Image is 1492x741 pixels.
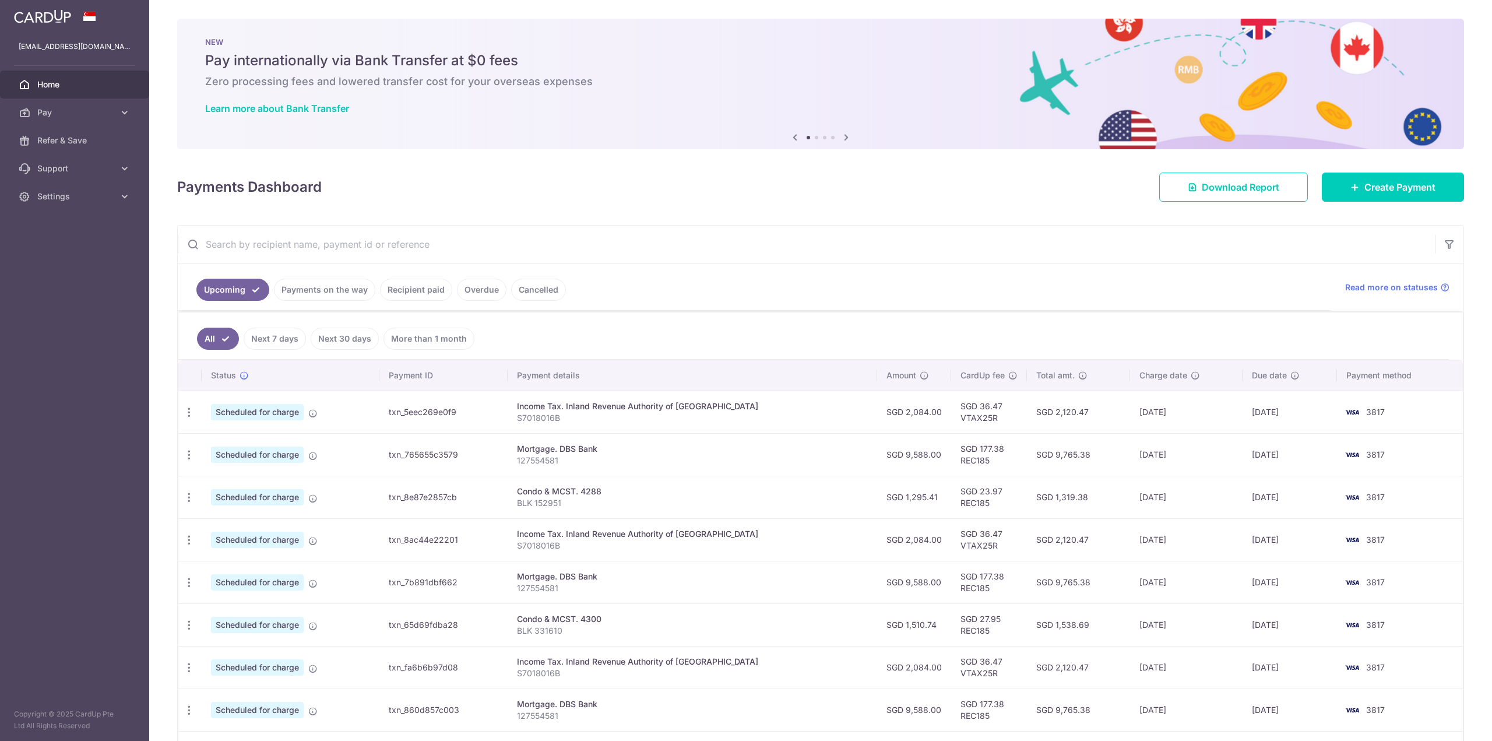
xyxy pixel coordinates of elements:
span: 3817 [1366,535,1385,545]
td: [DATE] [1130,518,1243,561]
a: Cancelled [511,279,566,301]
td: [DATE] [1243,518,1337,561]
img: Bank Card [1340,575,1364,589]
span: Settings [37,191,114,202]
span: 3817 [1366,449,1385,459]
span: 3817 [1366,620,1385,630]
img: Bank transfer banner [177,19,1464,149]
span: Refer & Save [37,135,114,146]
th: Payment method [1337,360,1463,391]
h5: Pay internationally via Bank Transfer at $0 fees [205,51,1436,70]
span: Scheduled for charge [211,447,304,463]
span: Scheduled for charge [211,702,304,718]
p: S7018016B [517,540,867,552]
span: Pay [37,107,114,118]
td: [DATE] [1130,391,1243,433]
td: SGD 9,588.00 [877,689,951,731]
td: SGD 9,588.00 [877,433,951,476]
a: Upcoming [196,279,269,301]
a: Download Report [1159,173,1308,202]
td: SGD 1,319.38 [1027,476,1130,518]
td: [DATE] [1130,646,1243,689]
span: Home [37,79,114,90]
th: Payment details [508,360,877,391]
a: Next 7 days [244,328,306,350]
p: [EMAIL_ADDRESS][DOMAIN_NAME] [19,41,131,52]
a: Payments on the way [274,279,375,301]
td: txn_765655c3579 [379,433,508,476]
td: SGD 177.38 REC185 [951,561,1027,603]
div: Condo & MCST. 4300 [517,613,867,625]
p: BLK 331610 [517,625,867,637]
span: Scheduled for charge [211,532,304,548]
td: SGD 1,538.69 [1027,603,1130,646]
td: [DATE] [1243,646,1337,689]
div: Mortgage. DBS Bank [517,443,867,455]
img: Bank Card [1340,490,1364,504]
td: txn_860d857c003 [379,689,508,731]
td: [DATE] [1130,433,1243,476]
td: txn_fa6b6b97d08 [379,646,508,689]
a: Recipient paid [380,279,452,301]
span: 3817 [1366,407,1385,417]
td: SGD 9,765.38 [1027,561,1130,603]
td: SGD 2,120.47 [1027,518,1130,561]
td: SGD 177.38 REC185 [951,689,1027,731]
td: SGD 177.38 REC185 [951,433,1027,476]
span: Total amt. [1036,370,1075,381]
td: SGD 23.97 REC185 [951,476,1027,518]
td: txn_8e87e2857cb [379,476,508,518]
img: CardUp [14,9,71,23]
span: Due date [1252,370,1287,381]
td: SGD 9,588.00 [877,561,951,603]
td: txn_7b891dbf662 [379,561,508,603]
span: Charge date [1139,370,1187,381]
div: Mortgage. DBS Bank [517,698,867,710]
img: Bank Card [1340,405,1364,419]
img: Bank Card [1340,533,1364,547]
img: Bank Card [1340,448,1364,462]
p: 127554581 [517,710,867,722]
span: Scheduled for charge [211,617,304,633]
td: [DATE] [1130,476,1243,518]
span: 3817 [1366,492,1385,502]
div: Mortgage. DBS Bank [517,571,867,582]
div: Income Tax. Inland Revenue Authority of [GEOGRAPHIC_DATA] [517,656,867,668]
td: SGD 36.47 VTAX25R [951,518,1027,561]
a: Create Payment [1322,173,1464,202]
span: Support [37,163,114,174]
td: [DATE] [1243,476,1337,518]
a: All [197,328,239,350]
th: Payment ID [379,360,508,391]
td: SGD 36.47 VTAX25R [951,391,1027,433]
h6: Zero processing fees and lowered transfer cost for your overseas expenses [205,75,1436,89]
td: SGD 1,510.74 [877,603,951,646]
td: SGD 36.47 VTAX25R [951,646,1027,689]
td: [DATE] [1243,689,1337,731]
td: [DATE] [1130,603,1243,646]
span: 3817 [1366,662,1385,672]
span: Download Report [1202,180,1279,194]
div: Income Tax. Inland Revenue Authority of [GEOGRAPHIC_DATA] [517,401,867,412]
td: SGD 9,765.38 [1027,689,1130,731]
h4: Payments Dashboard [177,177,322,198]
a: Learn more about Bank Transfer [205,103,349,114]
td: txn_8ac44e22201 [379,518,508,561]
span: CardUp fee [960,370,1005,381]
td: [DATE] [1130,689,1243,731]
span: Scheduled for charge [211,489,304,505]
td: txn_65d69fdba28 [379,603,508,646]
td: txn_5eec269e0f9 [379,391,508,433]
td: SGD 2,084.00 [877,518,951,561]
a: More than 1 month [383,328,474,350]
a: Overdue [457,279,506,301]
p: 127554581 [517,582,867,594]
td: [DATE] [1130,561,1243,603]
td: SGD 2,120.47 [1027,646,1130,689]
a: Next 30 days [311,328,379,350]
span: Scheduled for charge [211,574,304,591]
p: BLK 152951 [517,497,867,509]
img: Bank Card [1340,618,1364,632]
td: [DATE] [1243,603,1337,646]
td: SGD 2,120.47 [1027,391,1130,433]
